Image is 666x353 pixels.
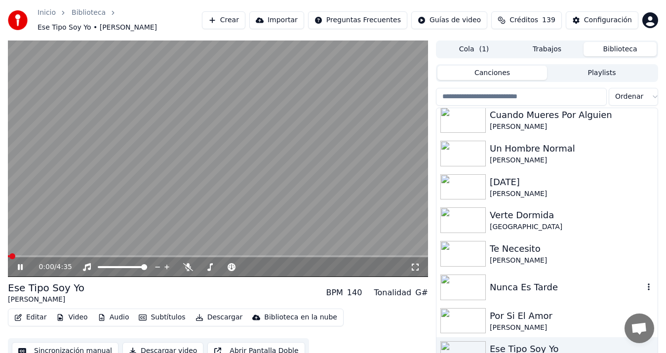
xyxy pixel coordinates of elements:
[38,23,157,33] span: Ese Tipo Soy Yo • [PERSON_NAME]
[202,11,245,29] button: Crear
[437,42,510,56] button: Cola
[584,15,632,25] div: Configuración
[490,280,644,294] div: Nunca Es Tarde
[490,142,654,156] div: Un Hombre Normal
[52,311,91,324] button: Video
[72,8,106,18] a: Biblioteca
[326,287,343,299] div: BPM
[38,8,202,33] nav: breadcrumb
[8,295,84,305] div: [PERSON_NAME]
[38,8,56,18] a: Inicio
[94,311,133,324] button: Audio
[542,15,555,25] span: 139
[490,309,654,323] div: Por Si El Amor
[566,11,638,29] button: Configuración
[264,313,337,322] div: Biblioteca en la nube
[308,11,407,29] button: Preguntas Frecuentes
[347,287,362,299] div: 140
[491,11,562,29] button: Créditos139
[374,287,411,299] div: Tonalidad
[135,311,189,324] button: Subtítulos
[39,262,62,272] div: /
[490,122,654,132] div: [PERSON_NAME]
[490,256,654,266] div: [PERSON_NAME]
[584,42,657,56] button: Biblioteca
[615,92,643,102] span: Ordenar
[192,311,247,324] button: Descargar
[547,66,657,80] button: Playlists
[490,208,654,222] div: Verte Dormida
[625,314,654,343] a: Chat abierto
[490,175,654,189] div: [DATE]
[490,189,654,199] div: [PERSON_NAME]
[490,108,654,122] div: Cuando Mueres Por Alguien
[490,222,654,232] div: [GEOGRAPHIC_DATA]
[249,11,304,29] button: Importar
[509,15,538,25] span: Créditos
[57,262,72,272] span: 4:35
[490,323,654,333] div: [PERSON_NAME]
[490,242,654,256] div: Te Necesito
[510,42,584,56] button: Trabajos
[8,281,84,295] div: Ese Tipo Soy Yo
[411,11,487,29] button: Guías de video
[415,287,428,299] div: G#
[437,66,547,80] button: Canciones
[490,156,654,165] div: [PERSON_NAME]
[39,262,54,272] span: 0:00
[10,311,50,324] button: Editar
[479,44,489,54] span: ( 1 )
[8,10,28,30] img: youka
